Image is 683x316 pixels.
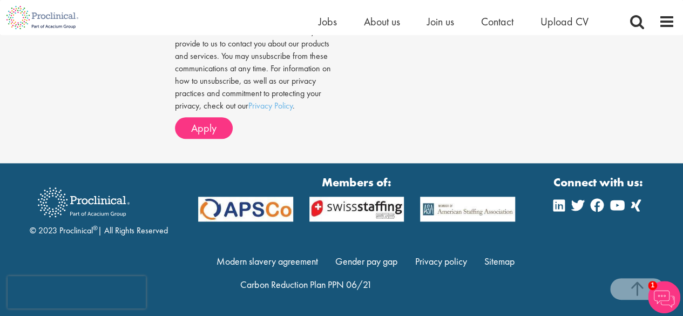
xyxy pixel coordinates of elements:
a: Sitemap [484,255,515,267]
span: 1 [648,281,657,290]
img: APSCo [412,197,523,222]
a: Modern slavery agreement [217,255,318,267]
img: Proclinical Recruitment [30,180,138,225]
a: Gender pay gap [335,255,397,267]
button: Apply [175,117,233,139]
a: Privacy Policy [248,100,293,111]
a: Carbon Reduction Plan PPN 06/21 [240,278,371,291]
img: Chatbot [648,281,680,313]
strong: Members of: [198,174,516,191]
a: About us [364,15,400,29]
span: Apply [191,121,217,135]
img: APSCo [301,197,412,222]
p: Proclinical needs the contact information you provide to us to contact you about our products and... [175,25,334,112]
sup: ® [93,224,98,232]
img: APSCo [190,197,301,222]
a: Join us [427,15,454,29]
a: Jobs [319,15,337,29]
strong: Connect with us: [553,174,645,191]
iframe: reCAPTCHA [8,276,146,308]
div: © 2023 Proclinical | All Rights Reserved [30,179,168,237]
a: Privacy policy [415,255,467,267]
a: Upload CV [540,15,589,29]
a: Contact [481,15,513,29]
